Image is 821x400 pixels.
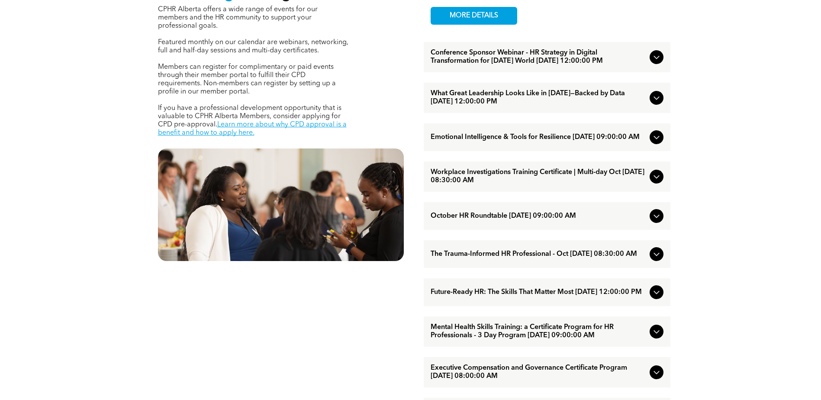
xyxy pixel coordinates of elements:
span: The Trauma-Informed HR Professional - Oct [DATE] 08:30:00 AM [431,250,646,258]
span: If you have a professional development opportunity that is valuable to CPHR Alberta Members, cons... [158,105,341,128]
span: What Great Leadership Looks Like in [DATE]—Backed by Data [DATE] 12:00:00 PM [431,90,646,106]
span: Conference Sponsor Webinar - HR Strategy in Digital Transformation for [DATE] World [DATE] 12:00:... [431,49,646,65]
span: Workplace Investigations Training Certificate | Multi-day Oct [DATE] 08:30:00 AM [431,168,646,185]
span: Executive Compensation and Governance Certificate Program [DATE] 08:00:00 AM [431,364,646,381]
a: Learn more about why CPD approval is a benefit and how to apply here. [158,121,347,136]
span: Emotional Intelligence & Tools for Resilience [DATE] 09:00:00 AM [431,133,646,142]
span: MORE DETAILS [440,7,508,24]
span: October HR Roundtable [DATE] 09:00:00 AM [431,212,646,220]
span: Future-Ready HR: The Skills That Matter Most [DATE] 12:00:00 PM [431,288,646,297]
span: Members can register for complimentary or paid events through their member portal to fulfill thei... [158,64,336,95]
a: MORE DETAILS [431,7,517,25]
span: Mental Health Skills Training: a Certificate Program for HR Professionals - 3 Day Program [DATE] ... [431,323,646,340]
span: Featured monthly on our calendar are webinars, networking, full and half-day sessions and multi-d... [158,39,348,54]
span: CPHR Alberta offers a wide range of events for our members and the HR community to support your p... [158,6,318,29]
